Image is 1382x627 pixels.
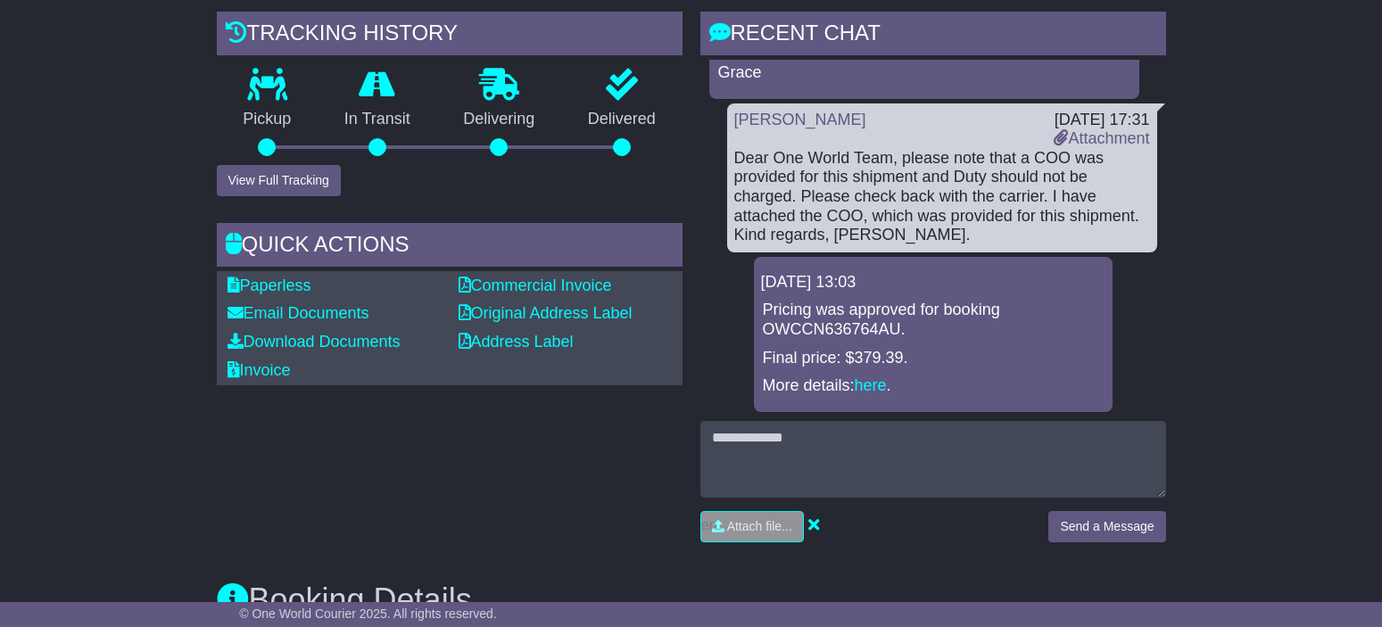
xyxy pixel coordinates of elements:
[1048,511,1165,542] button: Send a Message
[855,376,887,394] a: here
[228,361,291,379] a: Invoice
[761,273,1105,293] div: [DATE] 13:03
[734,111,866,128] a: [PERSON_NAME]
[763,301,1104,339] p: Pricing was approved for booking OWCCN636764AU.
[459,304,633,322] a: Original Address Label
[228,333,401,351] a: Download Documents
[318,110,437,129] p: In Transit
[217,12,683,60] div: Tracking history
[228,276,311,294] a: Paperless
[561,110,683,129] p: Delivered
[700,12,1166,60] div: RECENT CHAT
[763,376,1104,396] p: More details: .
[217,110,319,129] p: Pickup
[1054,111,1149,130] div: [DATE] 17:31
[459,333,574,351] a: Address Label
[459,276,612,294] a: Commercial Invoice
[217,165,341,196] button: View Full Tracking
[239,606,497,621] span: © One World Courier 2025. All rights reserved.
[217,582,1166,618] h3: Booking Details
[718,63,1130,83] p: Grace
[734,149,1150,245] div: Dear One World Team, please note that a COO was provided for this shipment and Duty should not be...
[1054,129,1149,147] a: Attachment
[228,304,369,322] a: Email Documents
[437,110,562,129] p: Delivering
[217,223,683,271] div: Quick Actions
[763,349,1104,368] p: Final price: $379.39.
